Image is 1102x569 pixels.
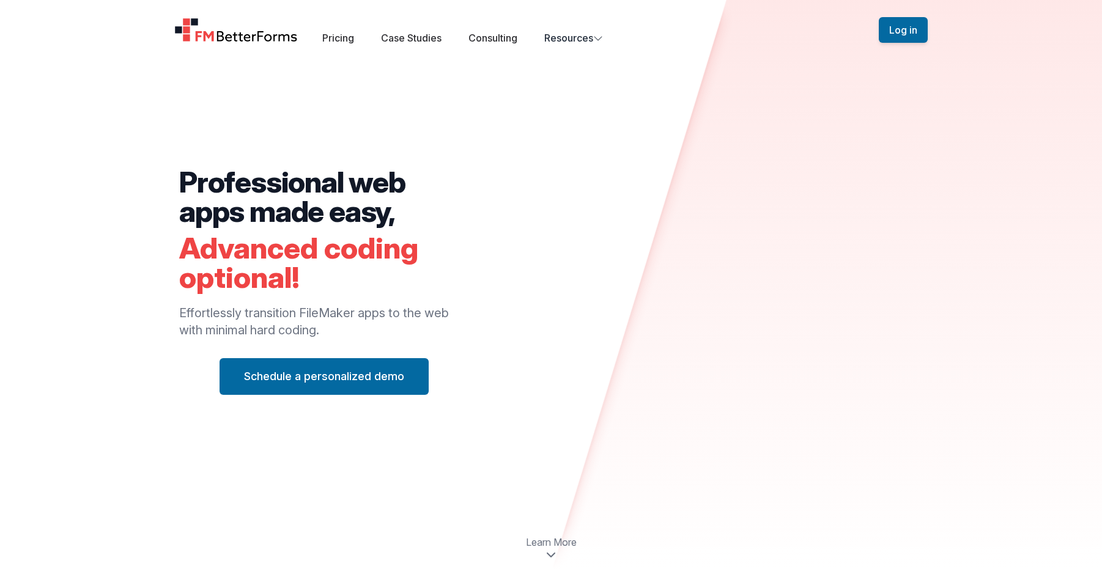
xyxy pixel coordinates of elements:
p: Effortlessly transition FileMaker apps to the web with minimal hard coding. [179,304,470,339]
nav: Global [160,15,942,45]
a: Home [174,18,298,42]
a: Case Studies [381,32,442,44]
a: Pricing [322,32,354,44]
h2: Advanced coding optional! [179,233,470,292]
span: Learn More [526,535,577,549]
a: Consulting [468,32,517,44]
button: Log in [879,17,928,43]
button: Resources [544,31,603,45]
h2: Professional web apps made easy, [179,167,470,226]
button: Schedule a personalized demo [220,358,429,395]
